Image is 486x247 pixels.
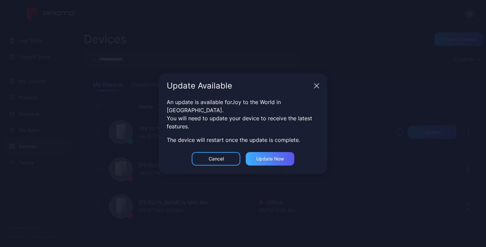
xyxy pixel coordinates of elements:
[256,156,284,162] div: Update now
[167,136,319,144] div: The device will restart once the update is complete.
[167,82,311,90] div: Update Available
[209,156,224,162] div: Cancel
[192,152,240,166] button: Cancel
[246,152,294,166] button: Update now
[167,98,319,114] div: An update is available for Joy to the World in [GEOGRAPHIC_DATA] .
[167,114,319,130] div: You will need to update your device to receive the latest features.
